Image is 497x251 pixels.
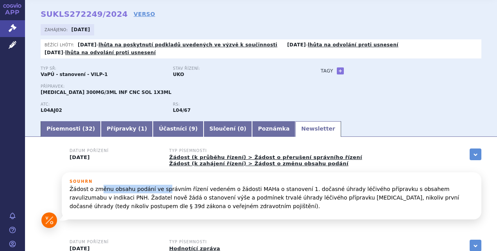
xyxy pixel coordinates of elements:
[321,66,333,76] h3: Tagy
[70,240,159,244] h3: Datum pořízení
[173,108,190,113] strong: ravulizumab
[173,66,297,71] p: Stav řízení:
[141,125,145,132] span: 1
[470,148,481,160] a: zobrazit vše
[41,84,305,89] p: Přípravek:
[134,10,155,18] a: VERSO
[45,27,69,33] span: Zahájeno:
[41,72,108,77] strong: VaPÚ - stanovení - VILP-1
[72,27,90,32] strong: [DATE]
[85,125,92,132] span: 32
[98,42,277,48] a: lhůta na poskytnutí podkladů uvedených ve výzvě k součinnosti
[45,42,76,48] span: Běžící lhůty:
[41,121,101,137] a: Písemnosti (32)
[173,102,297,107] p: RS:
[287,42,399,48] p: -
[70,179,474,184] h3: Souhrn
[295,121,341,137] a: Newsletter
[70,148,159,153] h3: Datum pořízení
[78,42,277,48] p: -
[169,161,349,166] a: Žádost (k zahájení řízení) > Žádost o změnu obsahu podání
[169,148,362,153] h3: Typ písemnosti
[173,72,184,77] strong: UKO
[41,90,172,95] span: [MEDICAL_DATA] 300MG/3ML INF CNC SOL 1X3ML
[169,240,259,244] h3: Typ písemnosti
[169,154,362,160] a: Žádost (k průběhu řízení) > Žádost o přerušení správního řízení
[204,121,252,137] a: Sloučení (0)
[252,121,295,137] a: Poznámka
[78,42,97,48] strong: [DATE]
[45,50,63,55] strong: [DATE]
[70,154,159,161] p: [DATE]
[191,125,195,132] span: 9
[70,185,474,211] p: Žádost o změnu obsahu podání ve správním řízení vedeném o žádosti MAHa o stanovení 1. dočasné úhr...
[65,50,156,55] a: lhůta na odvolání proti usnesení
[45,49,156,56] p: -
[240,125,244,132] span: 0
[41,9,128,19] strong: SUKLS272249/2024
[337,67,344,74] a: +
[308,42,399,48] a: lhůta na odvolání proti usnesení
[287,42,306,48] strong: [DATE]
[41,66,165,71] p: Typ SŘ:
[153,121,203,137] a: Účastníci (9)
[41,102,165,107] p: ATC:
[41,108,62,113] strong: RAVULIZUMAB
[101,121,153,137] a: Přípravky (1)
